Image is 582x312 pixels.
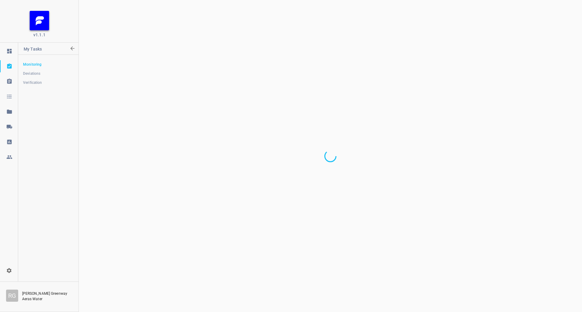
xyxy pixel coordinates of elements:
[30,11,49,30] img: FB_Logo_Reversed_RGB_Icon.895fbf61.png
[22,291,72,296] p: [PERSON_NAME] Greenway
[33,32,45,38] span: v1.1.1
[24,43,69,57] p: My Tasks
[23,61,73,67] span: Monitoring
[22,296,71,302] p: Aeras Water
[6,290,18,302] div: R G
[18,58,78,71] a: Monitoring
[18,77,78,89] a: Verification
[23,80,73,86] span: Verification
[23,71,73,77] span: Deviations
[18,67,78,80] a: Deviations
